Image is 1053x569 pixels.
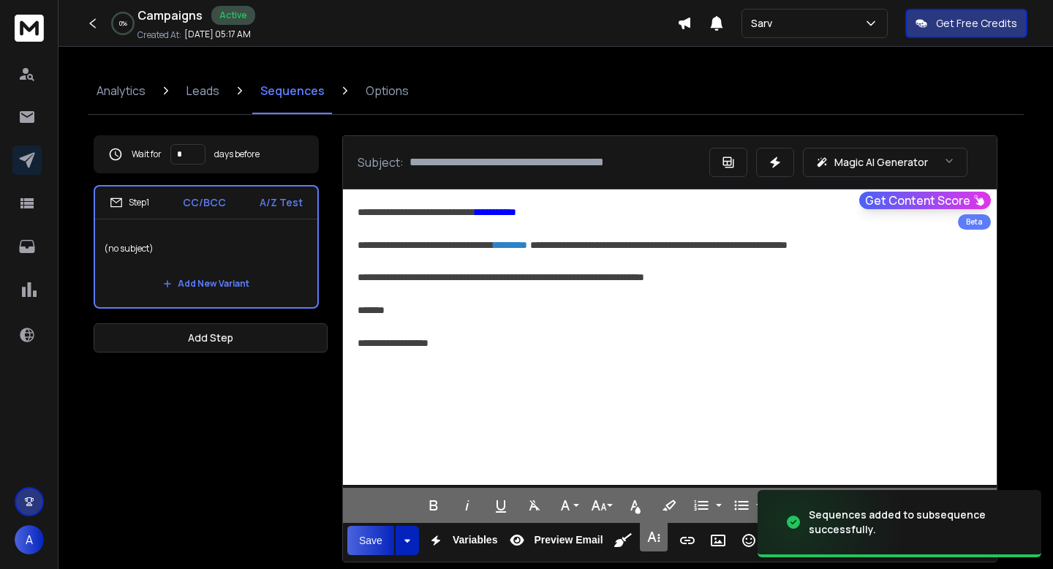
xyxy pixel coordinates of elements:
[422,526,501,555] button: Variables
[186,82,219,99] p: Leads
[94,323,328,353] button: Add Step
[531,534,605,546] span: Preview Email
[958,214,991,230] div: Beta
[178,67,228,114] a: Leads
[137,7,203,24] h1: Campaigns
[758,479,904,566] img: image
[358,154,404,171] p: Subject:
[503,526,605,555] button: Preview Email
[119,19,127,28] p: 0 %
[211,6,255,25] div: Active
[184,29,251,40] p: [DATE] 05:17 AM
[859,192,991,209] button: Get Content Score
[655,491,683,520] button: Background Color
[450,534,501,546] span: Variables
[803,148,967,177] button: Magic AI Generator
[751,16,778,31] p: Sarv
[347,526,394,555] button: Save
[110,196,149,209] div: Step 1
[15,525,44,554] button: A
[554,491,582,520] button: Font Family
[252,67,333,114] a: Sequences
[905,9,1027,38] button: Get Free Credits
[420,491,448,520] button: Bold (⌘B)
[88,67,154,114] a: Analytics
[214,148,260,160] p: days before
[487,491,515,520] button: Underline (⌘U)
[453,491,481,520] button: Italic (⌘I)
[687,491,715,520] button: Ordered List
[936,16,1017,31] p: Get Free Credits
[183,195,226,210] p: CC/BCC
[366,82,409,99] p: Options
[834,155,928,170] p: Magic AI Generator
[521,491,548,520] button: Clear Formatting
[728,491,755,520] button: Unordered List
[94,185,319,309] li: Step1CC/BCCA/Z Test(no subject)Add New Variant
[132,148,162,160] p: Wait for
[104,228,309,269] p: (no subject)
[713,491,725,520] button: Ordered List
[137,29,181,41] p: Created At:
[151,269,261,298] button: Add New Variant
[260,82,325,99] p: Sequences
[357,67,418,114] a: Options
[260,195,303,210] p: A/Z Test
[97,82,146,99] p: Analytics
[809,508,1024,537] div: Sequences added to subsequence successfully.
